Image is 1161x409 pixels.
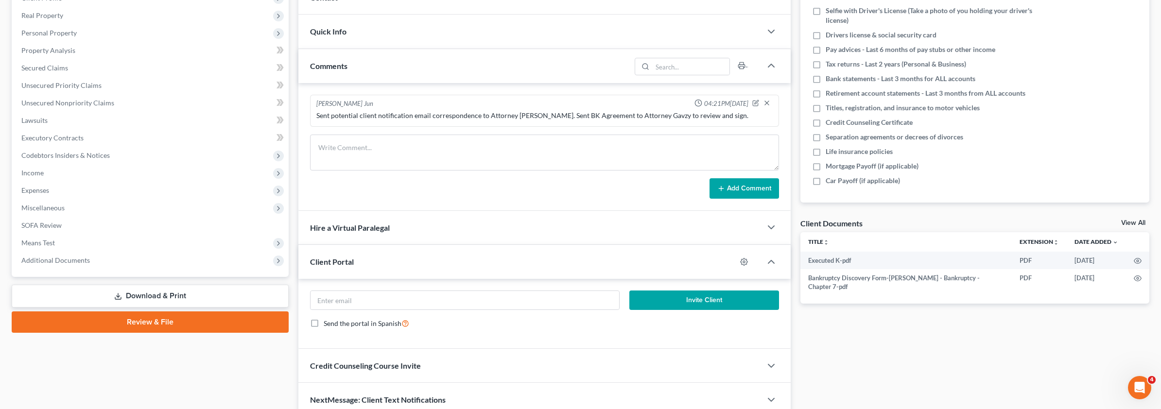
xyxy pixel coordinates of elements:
[629,290,779,310] button: Invite Client
[800,252,1012,269] td: Executed K-pdf
[1067,269,1126,296] td: [DATE]
[1112,239,1118,245] i: expand_more
[800,218,863,228] div: Client Documents
[21,204,65,212] span: Miscellaneous
[826,132,963,142] span: Separation agreements or decrees of divorces
[310,395,446,404] span: NextMessage: Client Text Notifications
[1067,252,1126,269] td: [DATE]
[710,178,779,199] button: Add Comment
[21,116,48,124] span: Lawsuits
[1148,376,1156,384] span: 4
[800,269,1012,296] td: Bankruptcy Discovery Form-[PERSON_NAME] - Bankruptcy - Chapter 7-pdf
[310,361,421,370] span: Credit Counseling Course Invite
[1074,238,1118,245] a: Date Added expand_more
[14,112,289,129] a: Lawsuits
[14,42,289,59] a: Property Analysis
[826,118,913,127] span: Credit Counseling Certificate
[21,186,49,194] span: Expenses
[310,27,347,36] span: Quick Info
[1012,269,1067,296] td: PDF
[21,81,102,89] span: Unsecured Priority Claims
[14,217,289,234] a: SOFA Review
[653,58,730,75] input: Search...
[1020,238,1059,245] a: Extensionunfold_more
[826,74,975,84] span: Bank statements - Last 3 months for ALL accounts
[14,59,289,77] a: Secured Claims
[310,223,390,232] span: Hire a Virtual Paralegal
[21,29,77,37] span: Personal Property
[1121,220,1145,226] a: View All
[1012,252,1067,269] td: PDF
[826,88,1025,98] span: Retirement account statements - Last 3 months from ALL accounts
[1053,239,1059,245] i: unfold_more
[21,134,84,142] span: Executory Contracts
[21,239,55,247] span: Means Test
[14,129,289,147] a: Executory Contracts
[21,151,110,159] span: Codebtors Insiders & Notices
[826,176,900,186] span: Car Payoff (if applicable)
[12,285,289,307] a: Download & Print
[826,103,980,113] span: Titles, registration, and insurance to motor vehicles
[21,221,62,229] span: SOFA Review
[704,99,748,108] span: 04:21PM[DATE]
[826,6,1054,25] span: Selfie with Driver's License (Take a photo of you holding your driver's license)
[14,77,289,94] a: Unsecured Priority Claims
[21,11,63,19] span: Real Property
[21,256,90,264] span: Additional Documents
[826,147,893,156] span: Life insurance policies
[316,99,373,109] div: [PERSON_NAME] Jun
[14,94,289,112] a: Unsecured Nonpriority Claims
[1128,376,1151,399] iframe: Intercom live chat
[324,319,401,327] span: Send the portal in Spanish
[316,111,773,120] div: Sent potential client notification email correspondence to Attorney [PERSON_NAME]. Sent BK Agreem...
[311,291,619,309] input: Enter email
[826,30,936,40] span: Drivers license & social security card
[21,169,44,177] span: Income
[310,61,347,70] span: Comments
[310,257,354,266] span: Client Portal
[21,46,75,54] span: Property Analysis
[21,99,114,107] span: Unsecured Nonpriority Claims
[21,64,68,72] span: Secured Claims
[808,238,829,245] a: Titleunfold_more
[12,311,289,333] a: Review & File
[826,45,995,54] span: Pay advices - Last 6 months of pay stubs or other income
[826,161,918,171] span: Mortgage Payoff (if applicable)
[823,239,829,245] i: unfold_more
[826,59,966,69] span: Tax returns - Last 2 years (Personal & Business)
